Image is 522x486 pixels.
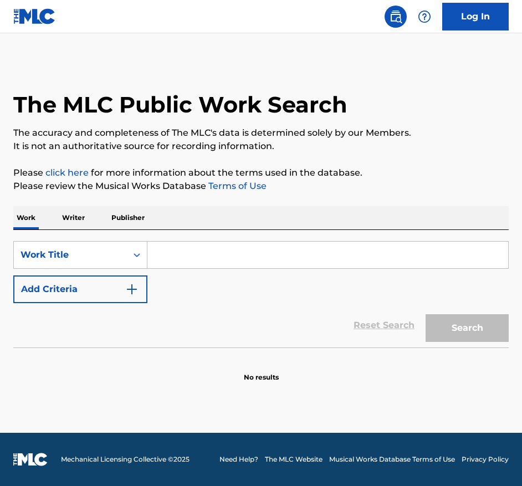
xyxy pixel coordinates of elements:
p: Writer [59,206,88,229]
h1: The MLC Public Work Search [13,91,347,119]
p: No results [244,359,279,382]
a: Privacy Policy [462,454,509,464]
img: search [389,10,402,23]
a: Musical Works Database Terms of Use [329,454,455,464]
p: The accuracy and completeness of The MLC's data is determined solely by our Members. [13,126,509,140]
p: It is not an authoritative source for recording information. [13,140,509,153]
div: Work Title [21,248,120,262]
img: logo [13,453,48,466]
img: MLC Logo [13,8,56,24]
a: Terms of Use [206,181,267,191]
a: Log In [442,3,509,30]
a: Need Help? [219,454,258,464]
a: The MLC Website [265,454,323,464]
p: Please review the Musical Works Database [13,180,509,193]
a: Public Search [385,6,407,28]
a: click here [45,167,89,178]
div: Help [413,6,436,28]
p: Work [13,206,39,229]
form: Search Form [13,241,509,347]
span: Mechanical Licensing Collective © 2025 [61,454,190,464]
p: Publisher [108,206,148,229]
iframe: Chat Widget [467,433,522,486]
button: Add Criteria [13,275,147,303]
img: 9d2ae6d4665cec9f34b9.svg [125,283,139,296]
p: Please for more information about the terms used in the database. [13,166,509,180]
img: help [418,10,431,23]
